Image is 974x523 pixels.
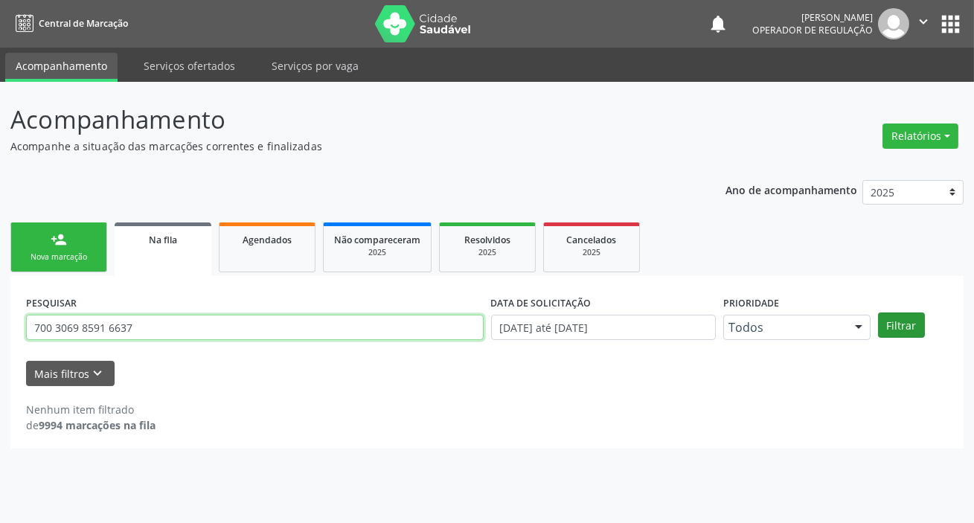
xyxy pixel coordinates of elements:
div: de [26,417,156,433]
span: Resolvidos [464,234,510,246]
label: PESQUISAR [26,292,77,315]
div: Nenhum item filtrado [26,402,156,417]
i: keyboard_arrow_down [90,365,106,382]
a: Central de Marcação [10,11,128,36]
a: Acompanhamento [5,53,118,82]
strong: 9994 marcações na fila [39,418,156,432]
div: 2025 [334,247,420,258]
p: Ano de acompanhamento [725,180,857,199]
div: person_add [51,231,67,248]
span: Operador de regulação [752,24,873,36]
button: notifications [708,13,728,34]
label: Prioridade [723,292,779,315]
span: Todos [728,320,840,335]
a: Serviços ofertados [133,53,246,79]
div: 2025 [450,247,525,258]
span: Cancelados [567,234,617,246]
label: DATA DE SOLICITAÇÃO [491,292,592,315]
span: Central de Marcação [39,17,128,30]
button: Mais filtroskeyboard_arrow_down [26,361,115,387]
i:  [915,13,932,30]
p: Acompanhe a situação das marcações correntes e finalizadas [10,138,678,154]
button:  [909,8,938,39]
span: Não compareceram [334,234,420,246]
div: 2025 [554,247,629,258]
button: Filtrar [878,312,925,338]
input: Nome, CNS [26,315,484,340]
button: Relatórios [882,123,958,149]
input: Selecione um intervalo [491,315,716,340]
a: Serviços por vaga [261,53,369,79]
span: Na fila [149,234,177,246]
div: [PERSON_NAME] [752,11,873,24]
p: Acompanhamento [10,101,678,138]
button: apps [938,11,964,37]
span: Agendados [243,234,292,246]
div: Nova marcação [22,251,96,263]
img: img [878,8,909,39]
